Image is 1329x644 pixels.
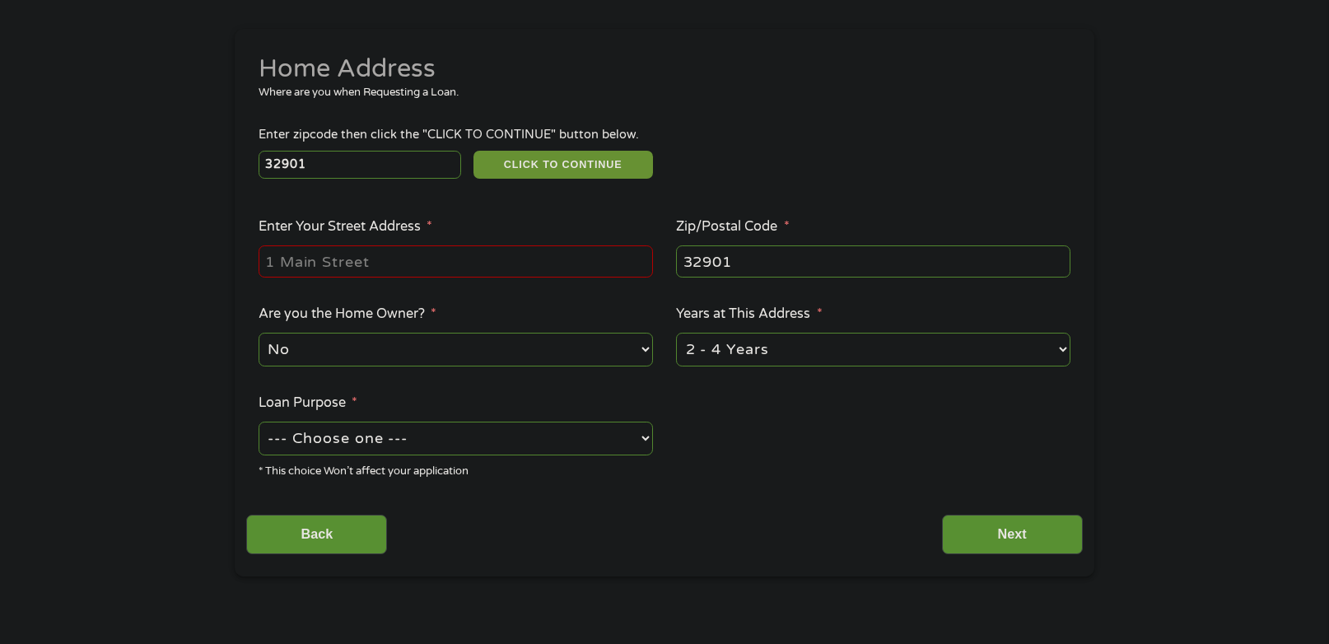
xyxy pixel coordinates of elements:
[259,85,1059,101] div: Where are you when Requesting a Loan.
[259,306,436,323] label: Are you the Home Owner?
[259,53,1059,86] h2: Home Address
[259,151,462,179] input: Enter Zipcode (e.g 01510)
[473,151,653,179] button: CLICK TO CONTINUE
[259,218,432,236] label: Enter Your Street Address
[259,245,653,277] input: 1 Main Street
[676,306,822,323] label: Years at This Address
[259,394,357,412] label: Loan Purpose
[259,126,1070,144] div: Enter zipcode then click the "CLICK TO CONTINUE" button below.
[246,515,387,555] input: Back
[259,458,653,480] div: * This choice Won’t affect your application
[676,218,789,236] label: Zip/Postal Code
[942,515,1083,555] input: Next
